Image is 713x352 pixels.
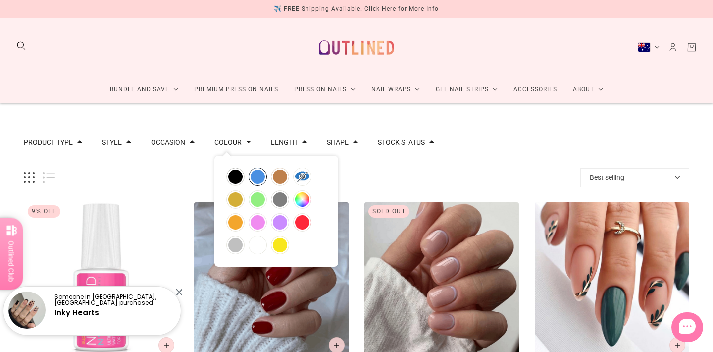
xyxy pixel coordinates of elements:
[43,172,55,183] button: List view
[286,76,363,103] a: Press On Nails
[24,139,73,146] button: Filter by Product Type
[102,139,122,146] button: Filter by Style
[274,4,439,14] div: ✈️ FREE Shipping Available. Click Here for More Info
[214,139,242,146] button: Filter by Colour
[368,205,409,218] div: Sold out
[686,42,697,53] a: Cart
[565,76,611,103] a: About
[327,139,349,146] button: Filter by Shape
[580,168,689,187] button: Best selling
[667,42,678,53] a: Account
[55,173,580,183] span: products
[24,172,35,183] button: Grid view
[378,139,425,146] button: Filter by Stock status
[186,76,286,103] a: Premium Press On Nails
[428,76,506,103] a: Gel Nail Strips
[363,76,428,103] a: Nail Wraps
[151,139,185,146] button: Filter by Occasion
[54,307,99,318] a: Inky Hearts
[271,139,298,146] button: Filter by Length
[313,26,400,68] a: Outlined
[54,294,172,306] p: Someone in [GEOGRAPHIC_DATA], [GEOGRAPHIC_DATA] purchased
[28,205,60,218] div: 9% Off
[506,76,565,103] a: Accessories
[102,76,186,103] a: Bundle and Save
[16,40,27,51] button: Search
[638,42,660,52] button: Australia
